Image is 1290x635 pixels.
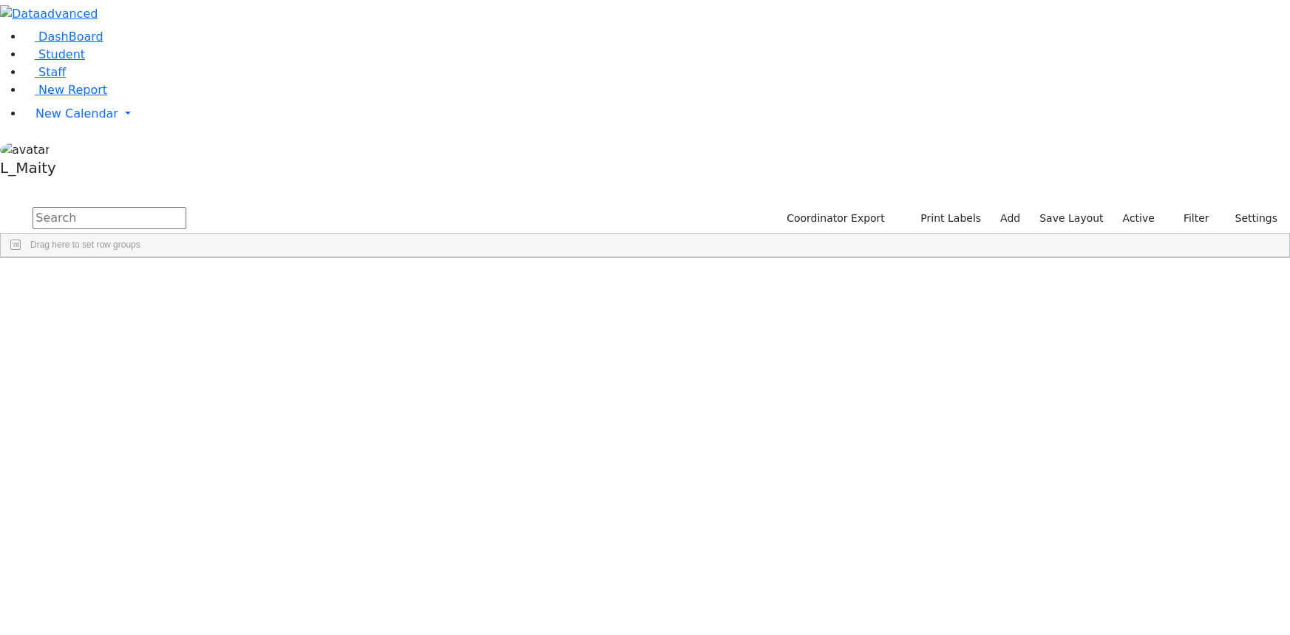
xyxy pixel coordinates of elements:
[1116,207,1161,230] label: Active
[38,83,107,97] span: New Report
[24,65,66,79] a: Staff
[1033,207,1110,230] button: Save Layout
[24,99,1290,129] a: New Calendar
[1164,207,1216,230] button: Filter
[35,106,118,120] span: New Calendar
[1216,207,1284,230] button: Settings
[24,83,107,97] a: New Report
[24,30,103,44] a: DashBoard
[994,207,1027,230] a: Add
[24,47,85,61] a: Student
[30,240,140,250] span: Drag here to set row groups
[903,207,988,230] button: Print Labels
[38,30,103,44] span: DashBoard
[38,65,66,79] span: Staff
[33,207,186,229] input: Search
[38,47,85,61] span: Student
[777,207,892,230] button: Coordinator Export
